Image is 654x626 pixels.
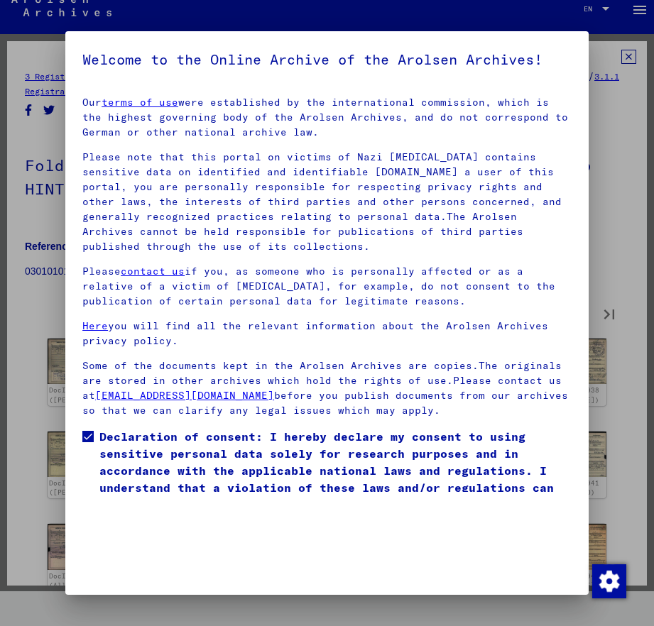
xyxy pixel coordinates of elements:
a: [EMAIL_ADDRESS][DOMAIN_NAME] [95,389,274,402]
h5: Welcome to the Online Archive of the Arolsen Archives! [82,48,572,71]
a: Here [82,319,108,332]
p: Our were established by the international commission, which is the highest governing body of the ... [82,95,572,140]
a: contact us [121,265,185,278]
p: Some of the documents kept in the Arolsen Archives are copies.The originals are stored in other a... [82,358,572,418]
span: Declaration of consent: I hereby declare my consent to using sensitive personal data solely for r... [99,428,572,513]
p: Please note that this portal on victims of Nazi [MEDICAL_DATA] contains sensitive data on identif... [82,150,572,254]
a: terms of use [102,96,178,109]
p: you will find all the relevant information about the Arolsen Archives privacy policy. [82,319,572,348]
div: Change consent [592,564,626,598]
img: Change consent [592,564,626,598]
p: Please if you, as someone who is personally affected or as a relative of a victim of [MEDICAL_DAT... [82,264,572,309]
